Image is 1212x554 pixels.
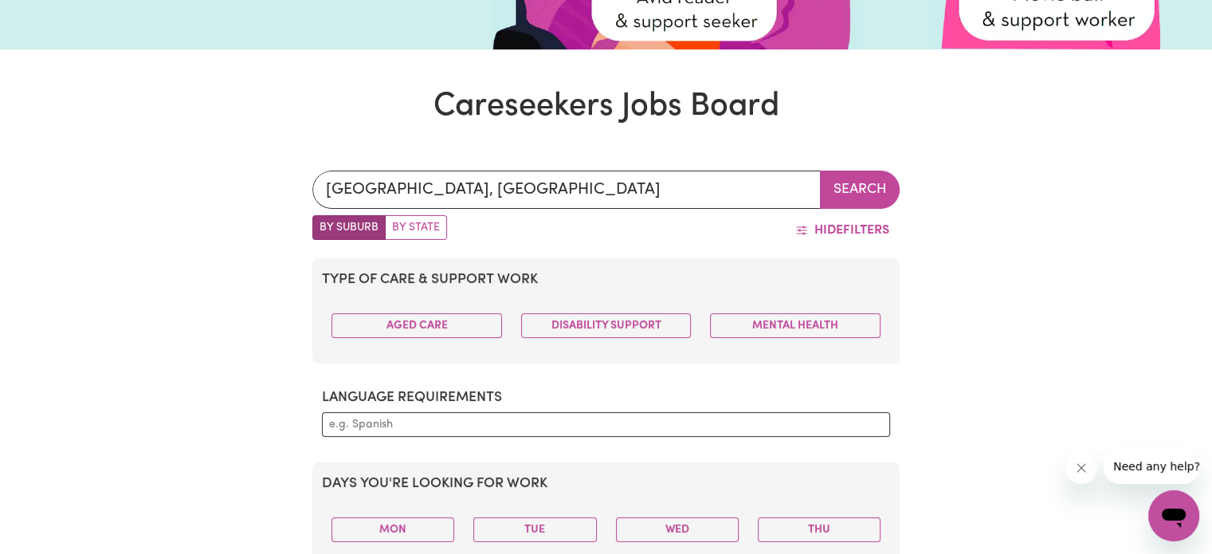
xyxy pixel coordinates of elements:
button: Wed [616,517,739,542]
iframe: Button to launch messaging window [1148,490,1199,541]
h2: Language requirements [322,389,890,406]
span: Need any help? [10,11,96,24]
button: Disability Support [521,313,692,338]
button: Mental Health [710,313,881,338]
button: Search [820,171,900,209]
button: Tue [473,517,596,542]
button: HideFilters [785,215,900,246]
button: Mon [331,517,454,542]
h2: Type of care & support work [322,271,890,288]
label: Search by suburb/post code [312,215,386,240]
button: Aged Care [331,313,502,338]
iframe: Message from company [1104,449,1199,484]
label: Search by state [385,215,447,240]
input: e.g. Spanish [329,416,883,433]
h2: Days you're looking for work [322,475,890,492]
input: Enter a suburb or postcode [312,171,821,209]
span: Hide [814,224,843,237]
iframe: Close message [1065,452,1097,484]
button: Thu [758,517,881,542]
